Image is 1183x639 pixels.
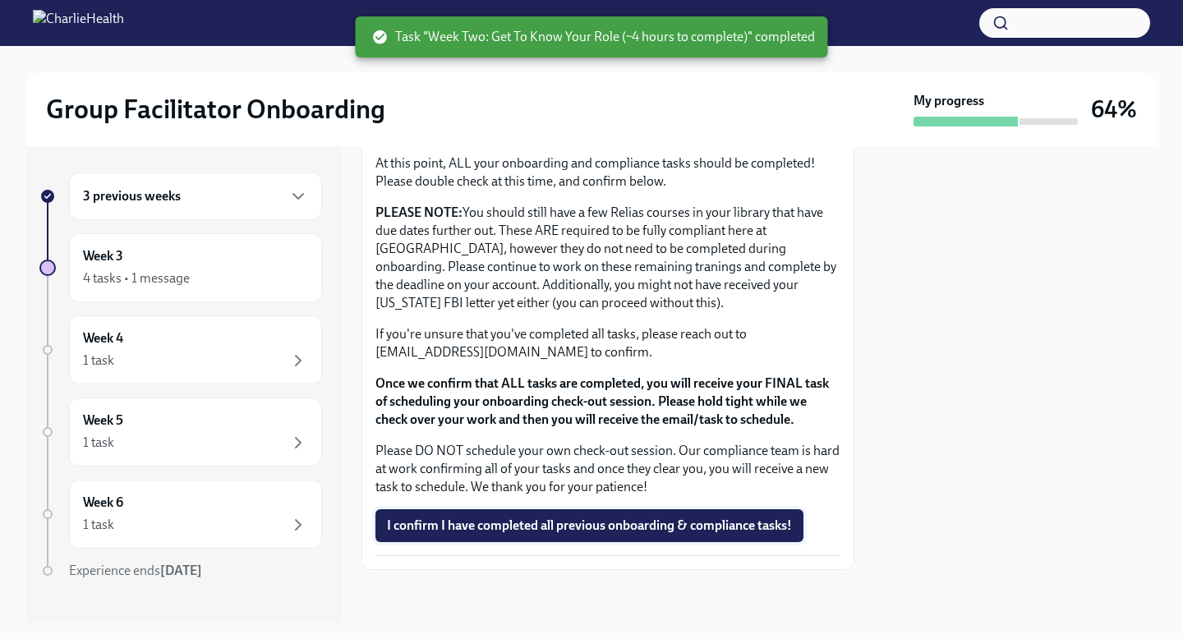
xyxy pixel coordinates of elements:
strong: Once we confirm that ALL tasks are completed, you will receive your FINAL task of scheduling your... [375,375,829,427]
h3: 64% [1091,94,1137,124]
h6: Week 6 [83,494,123,512]
span: I confirm I have completed all previous onboarding & compliance tasks! [387,517,792,534]
div: 4 tasks • 1 message [83,269,190,287]
span: Task "Week Two: Get To Know Your Role (~4 hours to complete)" completed [372,28,815,46]
button: I confirm I have completed all previous onboarding & compliance tasks! [375,509,803,542]
h2: Group Facilitator Onboarding [46,93,385,126]
div: 3 previous weeks [69,172,322,220]
h6: Week 4 [83,329,123,347]
div: 1 task [83,352,114,370]
strong: My progress [914,92,984,110]
a: Week 34 tasks • 1 message [39,233,322,302]
p: If you're unsure that you've completed all tasks, please reach out to [EMAIL_ADDRESS][DOMAIN_NAME... [375,325,840,361]
div: 1 task [83,434,114,452]
strong: PLEASE NOTE: [375,205,463,220]
p: You should still have a few Relias courses in your library that have due dates further out. These... [375,204,840,312]
span: Experience ends [69,563,202,578]
a: Week 61 task [39,480,322,549]
h6: Week 5 [83,411,123,430]
img: CharlieHealth [33,10,124,36]
p: Please DO NOT schedule your own check-out session. Our compliance team is hard at work confirming... [375,442,840,496]
h6: 3 previous weeks [83,187,181,205]
div: 1 task [83,516,114,534]
a: Week 51 task [39,398,322,467]
a: Week 41 task [39,315,322,384]
h6: Week 3 [83,247,123,265]
p: At this point, ALL your onboarding and compliance tasks should be completed! Please double check ... [375,154,840,191]
strong: [DATE] [160,563,202,578]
